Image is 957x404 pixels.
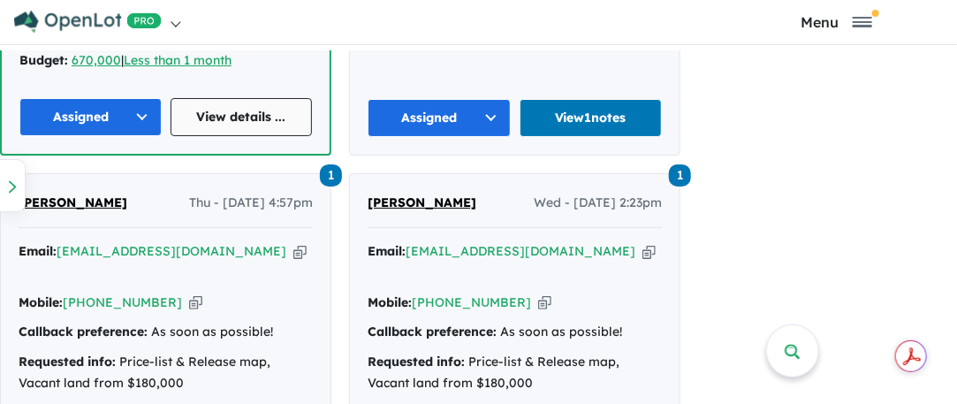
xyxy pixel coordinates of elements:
button: Copy [189,293,202,312]
a: Less than 1 month [124,52,232,68]
a: View details ... [171,98,313,136]
div: | [19,50,312,72]
span: [PERSON_NAME] [19,194,127,210]
a: 670,000 [72,52,121,68]
div: As soon as possible! [19,322,313,343]
a: View1notes [520,99,663,137]
strong: Mobile: [19,294,63,310]
a: [PHONE_NUMBER] [63,294,182,310]
span: Wed - [DATE] 2:23pm [534,193,662,214]
button: Copy [293,242,307,261]
button: Copy [538,293,551,312]
button: Toggle navigation [720,13,953,30]
a: [EMAIL_ADDRESS][DOMAIN_NAME] [406,243,635,259]
span: 1 [320,164,342,187]
button: Assigned [19,98,162,136]
img: Openlot PRO Logo White [14,11,162,33]
a: [EMAIL_ADDRESS][DOMAIN_NAME] [57,243,286,259]
div: As soon as possible! [368,322,662,343]
span: 1 [669,164,691,187]
a: 1 [669,163,691,187]
strong: Requested info: [19,354,116,370]
span: Thu - [DATE] 4:57pm [189,193,313,214]
div: Price-list & Release map, Vacant land from $180,000 [368,352,662,394]
a: [PERSON_NAME] [19,193,127,214]
strong: Email: [368,243,406,259]
a: [PERSON_NAME] [368,193,476,214]
strong: Mobile: [368,294,412,310]
strong: Budget: [19,52,68,68]
a: 1 [320,163,342,187]
button: Copy [642,242,656,261]
button: Assigned [368,99,511,137]
div: Price-list & Release map, Vacant land from $180,000 [19,352,313,394]
strong: Callback preference: [19,324,148,339]
strong: Requested info: [368,354,465,370]
a: [PHONE_NUMBER] [412,294,531,310]
strong: Callback preference: [368,324,497,339]
span: [PERSON_NAME] [368,194,476,210]
strong: Email: [19,243,57,259]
